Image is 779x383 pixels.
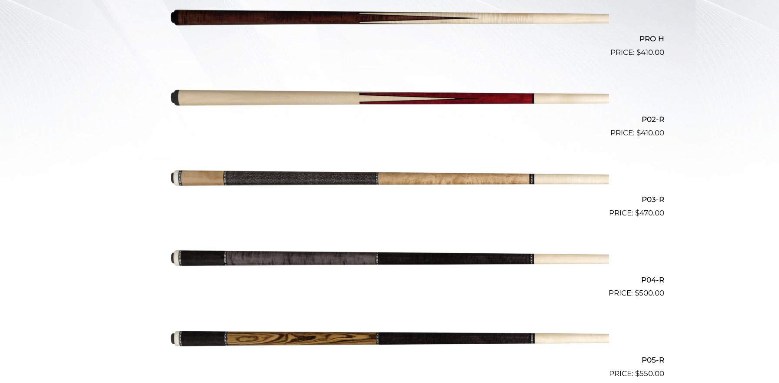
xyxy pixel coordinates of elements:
img: P05-R [170,302,609,376]
a: P03-R $470.00 [115,142,664,219]
bdi: 410.00 [636,128,664,137]
span: $ [635,369,639,378]
bdi: 500.00 [635,289,664,297]
img: P03-R [170,142,609,215]
span: $ [636,128,641,137]
h2: P02-R [115,111,664,127]
bdi: 410.00 [636,48,664,57]
span: $ [635,208,639,217]
span: $ [636,48,641,57]
h2: PRO H [115,31,664,47]
a: P02-R $410.00 [115,62,664,138]
h2: P04-R [115,272,664,288]
img: P04-R [170,222,609,296]
h2: P03-R [115,191,664,208]
a: P05-R $550.00 [115,302,664,379]
bdi: 470.00 [635,208,664,217]
a: P04-R $500.00 [115,222,664,299]
h2: P05-R [115,352,664,368]
span: $ [635,289,639,297]
bdi: 550.00 [635,369,664,378]
img: P02-R [170,62,609,135]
